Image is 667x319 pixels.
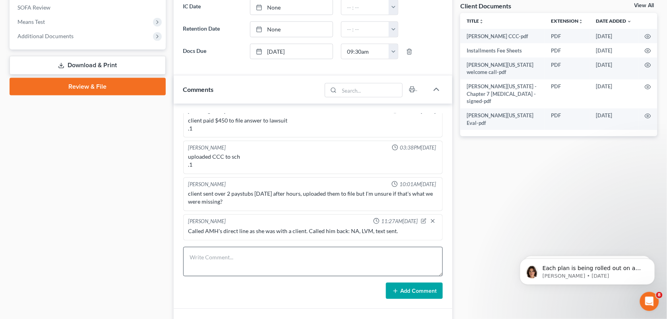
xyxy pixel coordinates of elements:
a: Extensionunfold_more [551,18,584,24]
input: Search... [339,84,403,97]
td: [DATE] [590,109,638,130]
iframe: Intercom live chat [640,292,659,311]
span: 10:01AM[DATE] [399,181,436,189]
td: PDF [545,80,590,109]
input: -- : -- [341,22,389,37]
td: [PERSON_NAME] CCC-pdf [460,29,545,43]
label: Docs Due [179,44,246,60]
a: Review & File [10,78,166,95]
td: [DATE] [590,29,638,43]
td: [DATE] [590,58,638,80]
span: SOFA Review [17,4,50,11]
td: [PERSON_NAME][US_STATE] Eval-pdf [460,109,545,130]
div: [PERSON_NAME] [188,218,226,226]
input: -- : -- [341,44,389,59]
span: Comments [183,86,214,93]
div: Client Documents [460,2,511,10]
span: 11:27AM[DATE] [381,218,418,226]
td: [DATE] [590,43,638,58]
iframe: Intercom notifications message [508,242,667,298]
td: Installments Fee Sheets [460,43,545,58]
td: PDF [545,58,590,80]
span: Additional Documents [17,33,74,39]
a: None [250,22,333,37]
button: Add Comment [386,283,443,300]
td: PDF [545,43,590,58]
td: [PERSON_NAME][US_STATE] - Chapter 7 [MEDICAL_DATA] - signed-pdf [460,80,545,109]
span: 8 [656,292,663,298]
td: [DATE] [590,80,638,109]
td: PDF [545,29,590,43]
div: uploaded CCC to sch .1 [188,153,438,169]
i: unfold_more [579,19,584,24]
a: Download & Print [10,56,166,75]
a: Date Added expand_more [596,18,632,24]
div: [PERSON_NAME] [188,181,226,189]
div: client sent over 2 paystubs [DATE] after hours, uploaded them to file but I'm unsure if that's wh... [188,190,438,206]
div: Called AMH's direct line as she was with a client. Called him back: NA, LVM, text sent. [188,228,438,235]
td: PDF [545,109,590,130]
span: 03:38PM[DATE] [400,144,436,152]
span: Means Test [17,18,45,25]
a: [DATE] [250,44,333,59]
td: [PERSON_NAME][US_STATE] welcome call-pdf [460,58,545,80]
i: unfold_more [479,19,484,24]
div: client paid $450 to file answer to lawsuit .1 [188,117,438,132]
label: Retention Date [179,21,246,37]
i: expand_more [627,19,632,24]
a: View All [634,3,654,8]
a: Titleunfold_more [467,18,484,24]
div: [PERSON_NAME] [188,144,226,152]
a: SOFA Review [11,0,166,15]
